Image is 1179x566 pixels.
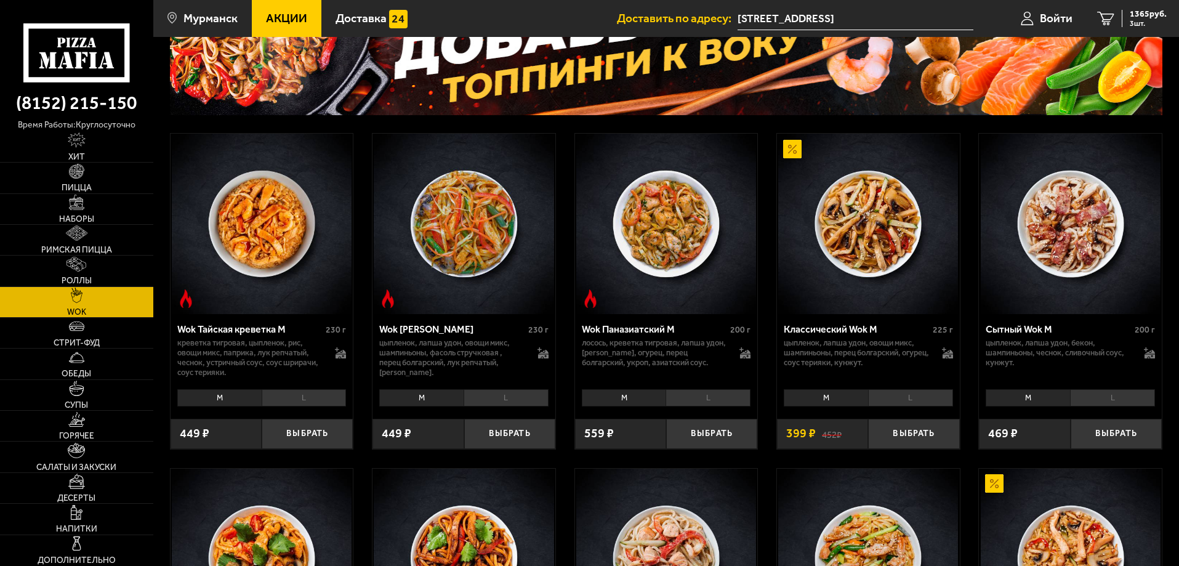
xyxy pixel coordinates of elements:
[1040,12,1072,24] span: Войти
[379,323,525,335] div: Wok [PERSON_NAME]
[59,215,94,224] span: Наборы
[575,134,758,313] a: Острое блюдоWok Паназиатский M
[326,325,346,335] span: 230 г
[266,12,307,24] span: Акции
[68,153,85,161] span: Хит
[336,12,387,24] span: Доставка
[59,432,94,440] span: Горячее
[177,338,323,378] p: креветка тигровая, цыпленок, рис, овощи микс, паприка, лук репчатый, чеснок, устричный соус, соус...
[666,419,757,449] button: Выбрать
[617,12,738,24] span: Доставить по адресу:
[180,427,209,440] span: 449 ₽
[41,246,112,254] span: Римская пицца
[1070,389,1155,406] li: L
[988,427,1018,440] span: 469 ₽
[464,389,549,406] li: L
[1130,10,1167,18] span: 1365 руб.
[786,427,816,440] span: 399 ₽
[582,389,666,406] li: M
[784,389,868,406] li: M
[67,308,86,317] span: WOK
[379,338,525,378] p: цыпленок, лапша удон, овощи микс, шампиньоны, фасоль стручковая , перец болгарский, лук репчатый,...
[986,389,1070,406] li: M
[666,389,750,406] li: L
[62,370,91,378] span: Обеды
[171,134,353,313] a: Острое блюдоWok Тайская креветка M
[868,389,953,406] li: L
[38,556,116,565] span: Дополнительно
[868,419,959,449] button: Выбрать
[1135,325,1155,335] span: 200 г
[822,427,842,440] s: 452 ₽
[464,419,555,449] button: Выбрать
[62,184,92,192] span: Пицца
[778,134,958,313] img: Классический Wok M
[783,140,802,158] img: Акционный
[986,338,1132,368] p: цыпленок, лапша удон, бекон, шампиньоны, чеснок, сливочный соус, кунжут.
[65,401,88,410] span: Супы
[1130,20,1167,27] span: 3 шт.
[54,339,100,347] span: Стрит-фуд
[738,7,973,30] input: Ваш адрес доставки
[382,427,411,440] span: 449 ₽
[582,323,728,335] div: Wok Паназиатский M
[262,389,347,406] li: L
[582,338,728,368] p: лосось, креветка тигровая, лапша удон, [PERSON_NAME], огурец, перец болгарский, укроп, азиатский ...
[981,134,1161,313] img: Сытный Wok M
[374,134,553,313] img: Wok Карри М
[172,134,352,313] img: Wok Тайская креветка M
[389,10,408,28] img: 15daf4d41897b9f0e9f617042186c801.svg
[177,323,323,335] div: Wok Тайская креветка M
[56,525,97,533] span: Напитки
[784,338,930,368] p: цыпленок, лапша удон, овощи микс, шампиньоны, перец болгарский, огурец, соус терияки, кунжут.
[177,289,195,308] img: Острое блюдо
[576,134,756,313] img: Wok Паназиатский M
[933,325,953,335] span: 225 г
[730,325,750,335] span: 200 г
[372,134,555,313] a: Острое блюдоWok Карри М
[379,289,397,308] img: Острое блюдо
[36,463,116,472] span: Салаты и закуски
[62,277,92,285] span: Роллы
[985,474,1004,493] img: Акционный
[979,134,1162,313] a: Сытный Wok M
[57,494,95,503] span: Десерты
[183,12,238,24] span: Мурманск
[1071,419,1162,449] button: Выбрать
[584,427,614,440] span: 559 ₽
[777,134,960,313] a: АкционныйКлассический Wok M
[177,389,262,406] li: M
[784,323,930,335] div: Классический Wok M
[379,389,464,406] li: M
[986,323,1132,335] div: Сытный Wok M
[528,325,549,335] span: 230 г
[262,419,353,449] button: Выбрать
[581,289,600,308] img: Острое блюдо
